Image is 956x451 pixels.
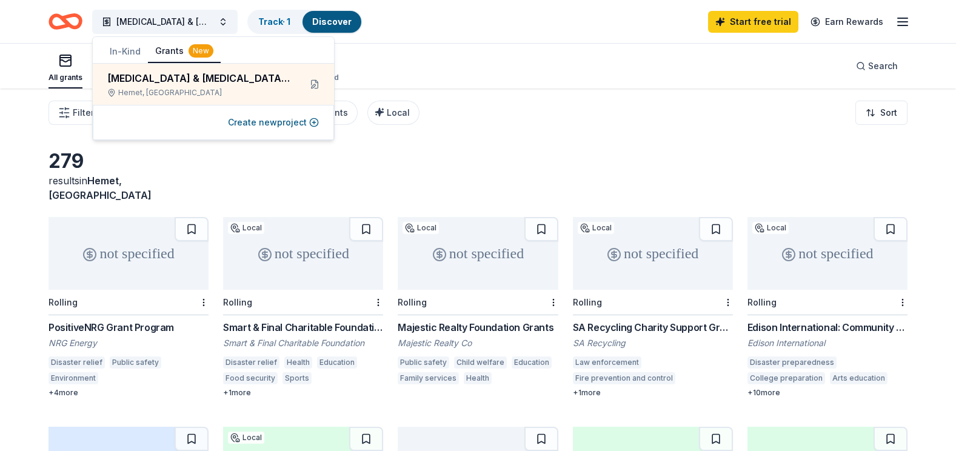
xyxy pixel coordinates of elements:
div: Majestic Realty Foundation Grants [398,320,558,335]
div: NRG Energy [48,337,209,349]
span: Search [868,59,898,73]
a: Start free trial [708,11,798,33]
div: not specified [223,217,383,290]
div: New [189,44,213,58]
div: PositiveNRG Grant Program [48,320,209,335]
a: not specifiedLocalRollingEdison International: Community Grants ProgramEdison InternationalDisast... [747,217,908,398]
div: Education [317,356,357,369]
div: Edison International [747,337,908,349]
div: Arts education [830,372,887,384]
div: All grants [48,73,82,82]
button: Track· 1Discover [247,10,363,34]
div: Health [464,372,492,384]
button: Search [846,54,908,78]
div: Environment [48,372,98,384]
a: Track· 1 [258,16,290,27]
a: not specifiedLocalRollingSA Recycling Charity Support GrantSA RecyclingLaw enforcementFire preven... [573,217,733,398]
div: + 10 more [747,388,908,398]
div: not specified [398,217,558,290]
div: Sports [282,372,312,384]
div: Rolling [573,297,602,307]
div: Environmental education [103,372,196,384]
div: Disaster relief [48,356,105,369]
div: Smart & Final Charitable Foundation Donations [223,320,383,335]
div: Rolling [747,297,777,307]
div: Majestic Realty Co [398,337,558,349]
a: not specifiedLocalRollingMajestic Realty Foundation GrantsMajestic Realty CoPublic safetyChild we... [398,217,558,388]
div: Public safety [398,356,449,369]
div: Disaster preparedness [747,356,837,369]
div: Rolling [48,297,78,307]
div: Law enforcement [573,356,641,369]
a: not specifiedRollingPositiveNRG Grant ProgramNRG EnergyDisaster reliefPublic safetyEnvironmentEnv... [48,217,209,398]
div: Food security [223,372,278,384]
button: Sort [855,101,908,125]
button: In-Kind [102,41,148,62]
button: Local [367,101,420,125]
span: Hemet, [GEOGRAPHIC_DATA] [48,175,152,201]
span: in [48,175,152,201]
a: Discover [312,16,352,27]
span: [MEDICAL_DATA] & [MEDICAL_DATA] Awareness Educational booklets [116,15,213,29]
div: Health [284,356,312,369]
div: Smart & Final Charitable Foundation [223,337,383,349]
div: Fire prevention and control [573,372,675,384]
div: Public safety [110,356,161,369]
div: Education [512,356,552,369]
div: College preparation [747,372,825,384]
div: results [48,173,209,202]
button: All grants [48,48,82,89]
div: Local [228,432,264,444]
div: not specified [573,217,733,290]
div: Rolling [398,297,427,307]
div: not specified [747,217,908,290]
div: + 1 more [223,388,383,398]
div: not specified [48,217,209,290]
button: [MEDICAL_DATA] & [MEDICAL_DATA] Awareness Educational booklets [92,10,238,34]
div: Local [752,222,789,234]
div: Local [228,222,264,234]
a: not specifiedLocalRollingSmart & Final Charitable Foundation DonationsSmart & Final Charitable Fo... [223,217,383,398]
div: [MEDICAL_DATA] & [MEDICAL_DATA] Awareness Educational booklets [107,71,290,85]
div: Local [403,222,439,234]
div: + 4 more [48,388,209,398]
div: SA Recycling [573,337,733,349]
span: Local [387,107,410,118]
button: Filter [48,101,104,125]
div: Hemet, [GEOGRAPHIC_DATA] [107,88,290,98]
span: Filter [73,105,94,120]
div: Edison International: Community Grants Program [747,320,908,335]
div: Disaster relief [223,356,279,369]
div: Rolling [223,297,252,307]
div: 279 [48,149,209,173]
button: Grants [148,40,221,63]
span: Sort [880,105,897,120]
div: Child welfare [454,356,507,369]
a: Home [48,7,82,36]
button: Create newproject [228,115,319,130]
div: Local [578,222,614,234]
div: + 1 more [573,388,733,398]
div: SA Recycling Charity Support Grant [573,320,733,335]
div: Family services [398,372,459,384]
a: Earn Rewards [803,11,891,33]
